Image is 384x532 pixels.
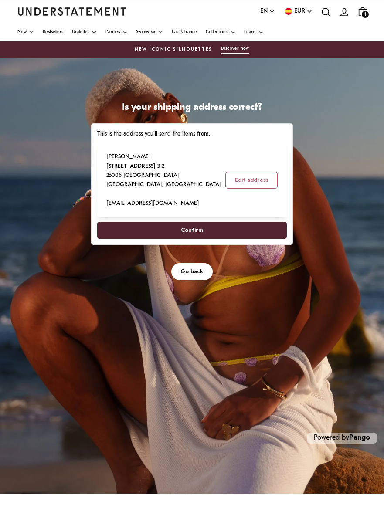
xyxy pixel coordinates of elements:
[362,11,369,18] span: 1
[180,264,203,280] span: Go back
[284,7,313,16] button: EUR
[136,23,163,41] a: Swimwear
[172,30,197,34] span: Last Chance
[244,30,256,34] span: Learn
[181,222,203,238] span: Confirm
[17,7,126,15] a: Understatement Homepage
[260,7,268,16] span: EN
[171,263,213,280] button: Go back
[172,23,197,41] a: Last Chance
[244,23,263,41] a: Learn
[105,30,120,34] span: Panties
[72,30,89,34] span: Bralettes
[307,433,377,444] p: Powered by
[206,23,235,41] a: Collections
[135,46,212,53] span: New Iconic Silhouettes
[349,434,370,441] a: Pango
[294,7,305,16] span: EUR
[43,23,63,41] a: Bestsellers
[17,46,367,53] a: New Iconic SilhouettesDiscover now
[72,23,97,41] a: Bralettes
[221,46,249,53] button: Discover now
[136,30,156,34] span: Swimwear
[17,30,27,34] span: New
[91,102,293,114] h1: Is your shipping address correct?
[17,23,34,41] a: New
[225,172,278,189] button: Edit address
[97,129,287,139] p: This is the address you'll send the items from.
[353,3,372,20] a: 1
[235,172,268,188] span: Edit address
[260,7,275,16] button: EN
[43,30,63,34] span: Bestsellers
[206,30,228,34] span: Collections
[105,23,127,41] a: Panties
[97,222,287,239] button: Confirm
[106,152,221,208] p: [PERSON_NAME] [STREET_ADDRESS] 3 2 25006 [GEOGRAPHIC_DATA] [GEOGRAPHIC_DATA], [GEOGRAPHIC_DATA] [...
